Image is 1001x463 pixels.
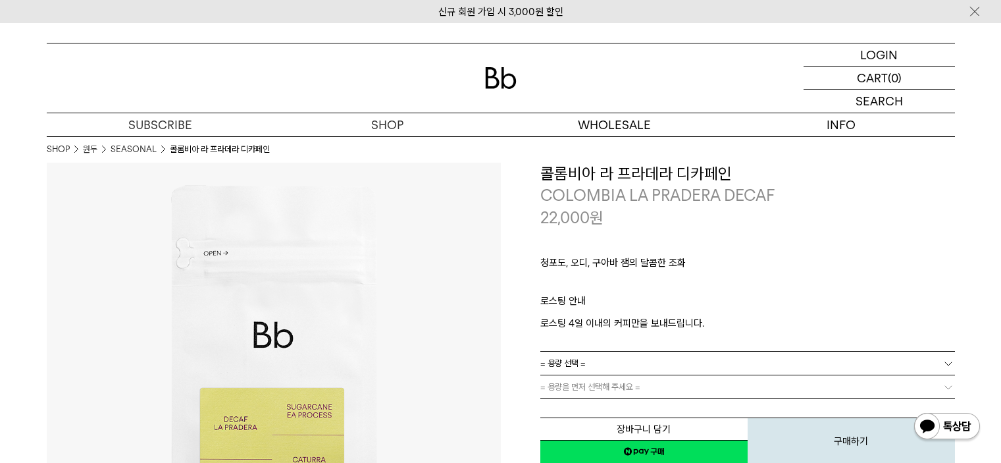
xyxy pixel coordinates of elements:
[83,143,97,156] a: 원두
[540,315,955,331] p: 로스팅 4일 이내의 커피만을 보내드립니다.
[501,113,728,136] p: WHOLESALE
[860,43,898,66] p: LOGIN
[540,293,955,315] p: 로스팅 안내
[111,143,157,156] a: SEASONAL
[540,375,640,398] span: = 용량을 먼저 선택해 주세요 =
[540,277,955,293] p: ㅤ
[47,113,274,136] a: SUBSCRIBE
[47,143,70,156] a: SHOP
[590,208,603,227] span: 원
[857,67,888,89] p: CART
[913,412,981,443] img: 카카오톡 채널 1:1 채팅 버튼
[540,352,586,375] span: = 용량 선택 =
[540,163,955,185] h3: 콜롬비아 라 프라데라 디카페인
[438,6,563,18] a: 신규 회원 가입 시 3,000원 할인
[856,90,903,113] p: SEARCH
[274,113,501,136] a: SHOP
[540,255,955,277] p: 청포도, 오디, 구아바 잼의 달콤한 조화
[540,184,955,207] p: COLOMBIA LA PRADERA DECAF
[485,67,517,89] img: 로고
[728,113,955,136] p: INFO
[888,67,902,89] p: (0)
[540,207,603,229] p: 22,000
[804,67,955,90] a: CART (0)
[170,143,270,156] li: 콜롬비아 라 프라데라 디카페인
[540,418,748,441] button: 장바구니 담기
[804,43,955,67] a: LOGIN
